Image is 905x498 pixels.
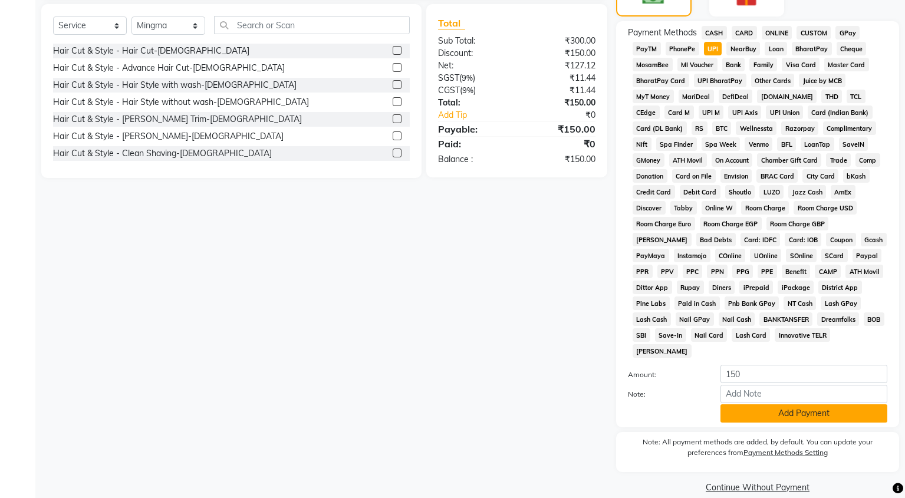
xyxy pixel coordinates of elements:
[633,105,660,119] span: CEdge
[824,58,869,71] span: Master Card
[739,281,773,294] span: iPrepaid
[788,185,826,199] span: Jazz Cash
[781,121,818,135] span: Razorpay
[732,328,770,342] span: Lash Card
[531,109,604,121] div: ₹0
[864,312,884,326] span: BOB
[794,201,857,215] span: Room Charge USD
[855,153,880,167] span: Comp
[628,437,887,463] label: Note: All payment methods are added, by default. You can update your preferences from
[676,312,714,326] span: Nail GPay
[750,249,781,262] span: UOnline
[633,42,661,55] span: PayTM
[633,281,672,294] span: Dittor App
[655,328,686,342] span: Save-In
[826,233,856,246] span: Coupon
[797,26,831,39] span: CUSTOM
[741,233,781,246] span: Card: IDFC
[633,344,692,358] span: [PERSON_NAME]
[845,265,883,278] span: ATH Movil
[53,62,285,74] div: Hair Cut & Style - Advance Hair Cut-[DEMOGRAPHIC_DATA]
[429,109,531,121] a: Add Tip
[633,265,653,278] span: PPR
[429,97,517,109] div: Total:
[817,312,859,326] span: Dreamfolks
[517,35,605,47] div: ₹300.00
[517,137,605,151] div: ₹0
[837,42,867,55] span: Cheque
[785,233,821,246] span: Card: IOB
[672,169,716,183] span: Card on File
[633,137,651,151] span: Nift
[677,281,704,294] span: Rupay
[670,201,697,215] span: Tabby
[831,185,855,199] span: AmEx
[53,96,309,108] div: Hair Cut & Style - Hair Style without wash-[DEMOGRAPHIC_DATA]
[429,72,517,84] div: ( )
[214,16,410,34] input: Search or Scan
[429,47,517,60] div: Discount:
[700,217,762,230] span: Room Charge EGP
[847,90,865,103] span: TCL
[704,42,722,55] span: UPI
[669,153,707,167] span: ATH Movil
[821,296,861,310] span: Lash GPay
[619,389,712,400] label: Note:
[775,328,830,342] span: Innovative TELR
[694,74,746,87] span: UPI BharatPay
[712,121,732,135] span: BTC
[784,296,816,310] span: NT Cash
[749,58,777,71] span: Family
[861,233,887,246] span: Gcash
[633,233,692,246] span: [PERSON_NAME]
[743,447,828,458] label: Payment Methods Setting
[633,121,687,135] span: Card (DL Bank)
[725,296,779,310] span: Pnb Bank GPay
[657,265,678,278] span: PPV
[732,265,753,278] span: PPG
[674,296,720,310] span: Paid in Cash
[438,17,465,29] span: Total
[691,328,728,342] span: Nail Card
[462,73,473,83] span: 9%
[815,265,841,278] span: CAMP
[821,249,848,262] span: SCard
[719,312,755,326] span: Nail Cash
[679,90,714,103] span: MariDeal
[722,58,745,71] span: Bank
[715,249,746,262] span: COnline
[759,185,784,199] span: LUZO
[777,137,796,151] span: BFL
[683,265,703,278] span: PPC
[517,47,605,60] div: ₹150.00
[751,74,795,87] span: Other Cards
[618,481,897,494] a: Continue Without Payment
[633,169,667,183] span: Donation
[633,153,664,167] span: GMoney
[778,281,814,294] span: iPackage
[633,312,671,326] span: Lash Cash
[801,137,834,151] span: LoanTap
[818,281,862,294] span: District App
[726,42,760,55] span: NearBuy
[853,249,882,262] span: Paypal
[720,404,887,423] button: Add Payment
[736,121,776,135] span: Wellnessta
[628,27,697,39] span: Payment Methods
[664,105,694,119] span: Card M
[732,26,757,39] span: CARD
[839,137,868,151] span: SaveIN
[826,153,851,167] span: Trade
[633,185,675,199] span: Credit Card
[666,42,699,55] span: PhonePe
[517,84,605,97] div: ₹11.44
[692,121,707,135] span: RS
[429,153,517,166] div: Balance :
[517,153,605,166] div: ₹150.00
[438,85,460,95] span: CGST
[633,74,689,87] span: BharatPay Card
[728,105,761,119] span: UPI Axis
[835,26,860,39] span: GPay
[719,90,753,103] span: DefiDeal
[53,45,249,57] div: Hair Cut & Style - Hair Cut-[DEMOGRAPHIC_DATA]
